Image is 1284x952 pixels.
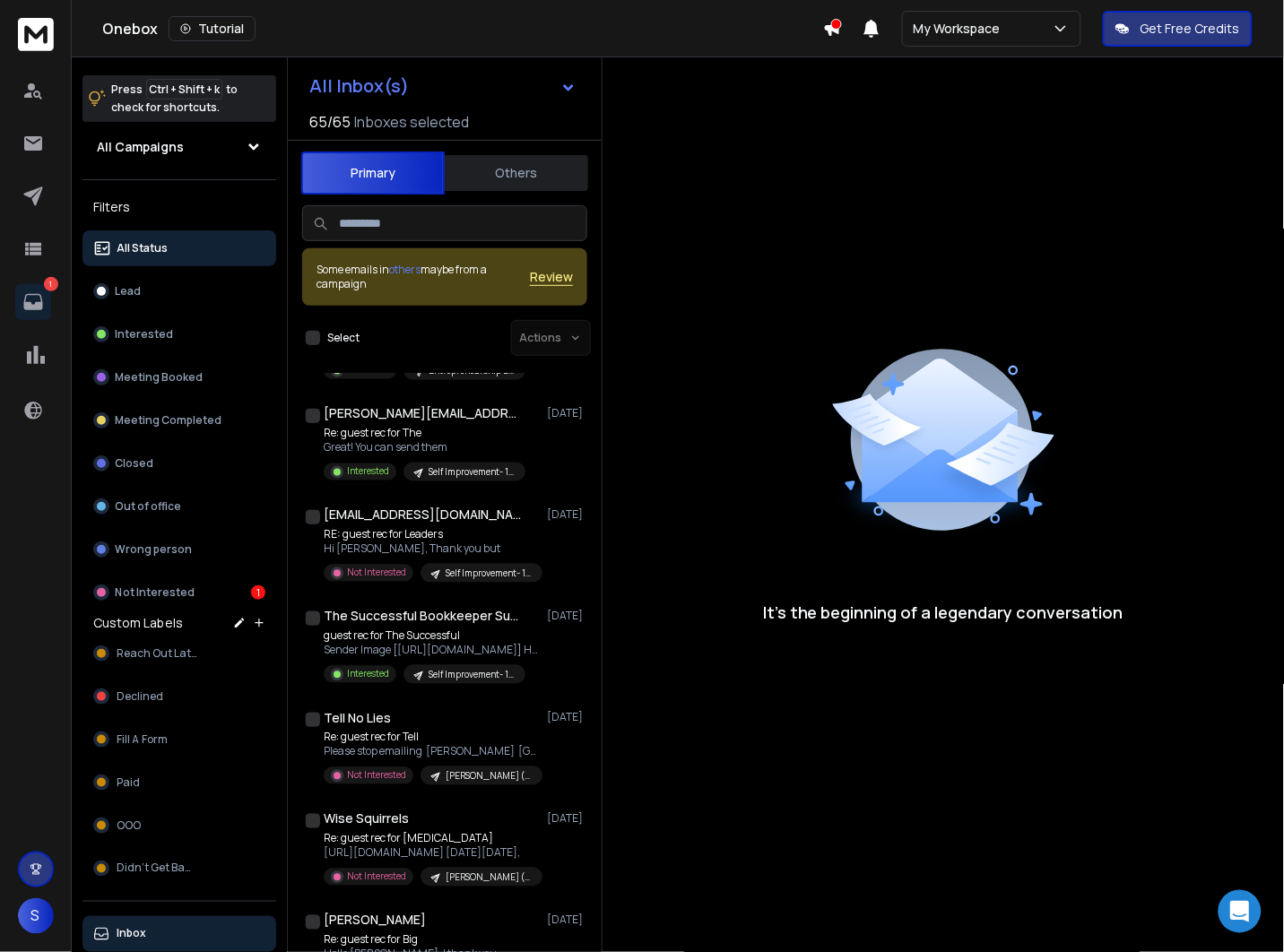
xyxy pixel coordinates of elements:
[347,668,389,681] p: Interested
[146,79,222,100] span: Ctrl + Shift + k
[309,111,351,133] span: 65 / 65
[324,912,426,930] h1: [PERSON_NAME]
[97,138,184,156] h1: All Campaigns
[82,851,276,887] button: Didn't Get Back
[82,679,276,714] button: Declined
[115,327,173,342] p: Interested
[309,77,409,95] h1: All Inbox(s)
[547,508,587,523] p: [DATE]
[117,775,140,790] span: Paid
[82,446,276,481] button: Closed
[324,528,539,542] p: RE: guest rec for Leaders
[324,427,525,441] p: Re: guest rec for The
[169,16,256,41] button: Tutorial
[18,898,54,934] button: S
[82,129,276,165] button: All Campaigns
[1219,890,1262,933] div: Open Intercom Messenger
[324,709,391,727] h1: Tell No Lies
[82,808,276,844] button: OOO
[446,770,532,783] p: [PERSON_NAME] (mental health- Batch #3)
[324,405,521,423] h1: [PERSON_NAME][EMAIL_ADDRESS][DOMAIN_NAME]
[547,407,587,421] p: [DATE]
[111,81,238,117] p: Press to check for shortcuts.
[82,532,276,567] button: Wrong person
[445,153,588,193] button: Others
[324,629,539,644] p: guest rec for The Successful
[301,151,445,195] button: Primary
[44,277,58,291] p: 1
[82,916,276,952] button: Inbox
[324,644,539,658] p: Sender Image [[URL][DOMAIN_NAME]] Hi [PERSON_NAME], Thanks for
[327,331,360,345] label: Select
[446,567,532,581] p: Self Improvement- 1k-10k
[547,812,587,827] p: [DATE]
[82,273,276,309] button: Lead
[115,585,195,600] p: Not Interested
[117,689,163,704] span: Declined
[324,506,521,524] h1: [EMAIL_ADDRESS][DOMAIN_NAME]
[117,241,168,255] p: All Status
[324,542,539,557] p: Hi [PERSON_NAME], Thank you but
[82,230,276,266] button: All Status
[389,262,421,277] span: others
[115,499,181,514] p: Out of office
[547,913,587,928] p: [DATE]
[115,542,192,557] p: Wrong person
[547,610,587,624] p: [DATE]
[82,489,276,524] button: Out of office
[82,195,276,220] h3: Filters
[82,316,276,352] button: Interested
[115,284,141,299] p: Lead
[547,711,587,725] p: [DATE]
[347,870,406,884] p: Not Interested
[324,731,539,745] p: Re: guest rec for Tell
[324,846,539,861] p: [URL][DOMAIN_NAME] [DATE][DATE],
[324,441,525,455] p: Great! You can send them
[251,585,265,600] div: 1
[117,646,201,661] span: Reach Out Later
[763,600,1123,625] p: It’s the beginning of a legendary conversation
[115,456,153,471] p: Closed
[1103,11,1253,47] button: Get Free Credits
[82,765,276,801] button: Paid
[117,861,195,876] span: Didn't Get Back
[1141,20,1240,38] p: Get Free Credits
[317,263,530,291] div: Some emails in maybe from a campaign
[347,567,406,580] p: Not Interested
[82,402,276,438] button: Meeting Completed
[324,608,521,626] h1: The Successful Bookkeeper Support
[102,16,823,41] div: Onebox
[429,466,515,480] p: Self Improvement- 1k-10k
[115,413,221,428] p: Meeting Completed
[530,268,573,286] button: Review
[324,933,539,948] p: Re: guest rec for Big
[117,927,146,941] p: Inbox
[324,745,539,759] p: Please stop emailing [PERSON_NAME] [GEOGRAPHIC_DATA]
[82,636,276,671] button: Reach Out Later
[347,465,389,479] p: Interested
[324,810,409,828] h1: Wise Squirrels
[93,614,183,632] h3: Custom Labels
[354,111,469,133] h3: Inboxes selected
[117,818,141,833] span: OOO
[82,359,276,395] button: Meeting Booked
[295,68,591,104] button: All Inbox(s)
[82,722,276,757] button: Fill A Form
[347,769,406,783] p: Not Interested
[82,575,276,610] button: Not Interested1
[429,669,515,682] p: Self Improvement- 1k-10k
[914,20,1008,38] p: My Workspace
[117,732,168,747] span: Fill A Form
[115,370,203,385] p: Meeting Booked
[15,284,51,320] a: 1
[324,832,539,846] p: Re: guest rec for [MEDICAL_DATA]
[446,871,532,885] p: [PERSON_NAME] (mental health- Batch #3)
